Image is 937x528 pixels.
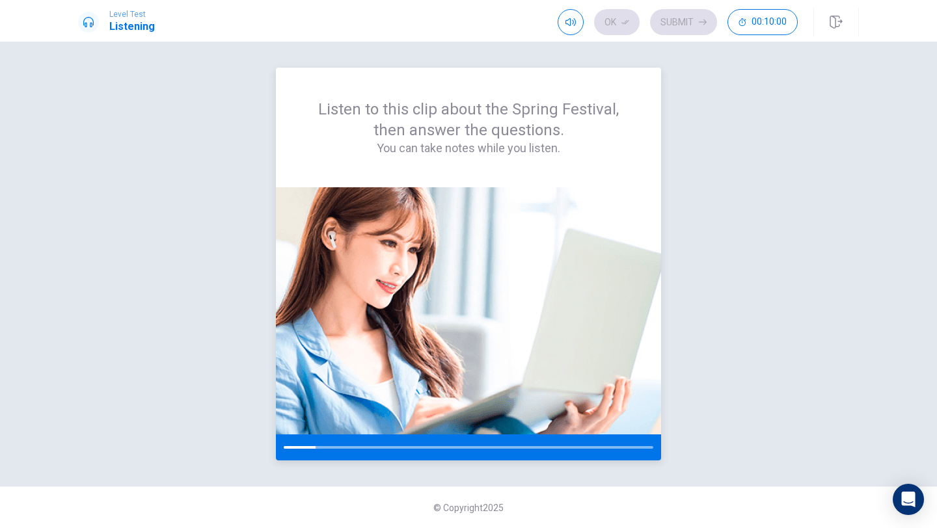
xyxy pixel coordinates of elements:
[276,187,661,434] img: passage image
[307,99,630,156] div: Listen to this clip about the Spring Festival, then answer the questions.
[433,503,504,513] span: © Copyright 2025
[893,484,924,515] div: Open Intercom Messenger
[752,17,787,27] span: 00:10:00
[109,19,155,34] h1: Listening
[727,9,798,35] button: 00:10:00
[307,140,630,156] h4: You can take notes while you listen.
[109,10,155,19] span: Level Test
